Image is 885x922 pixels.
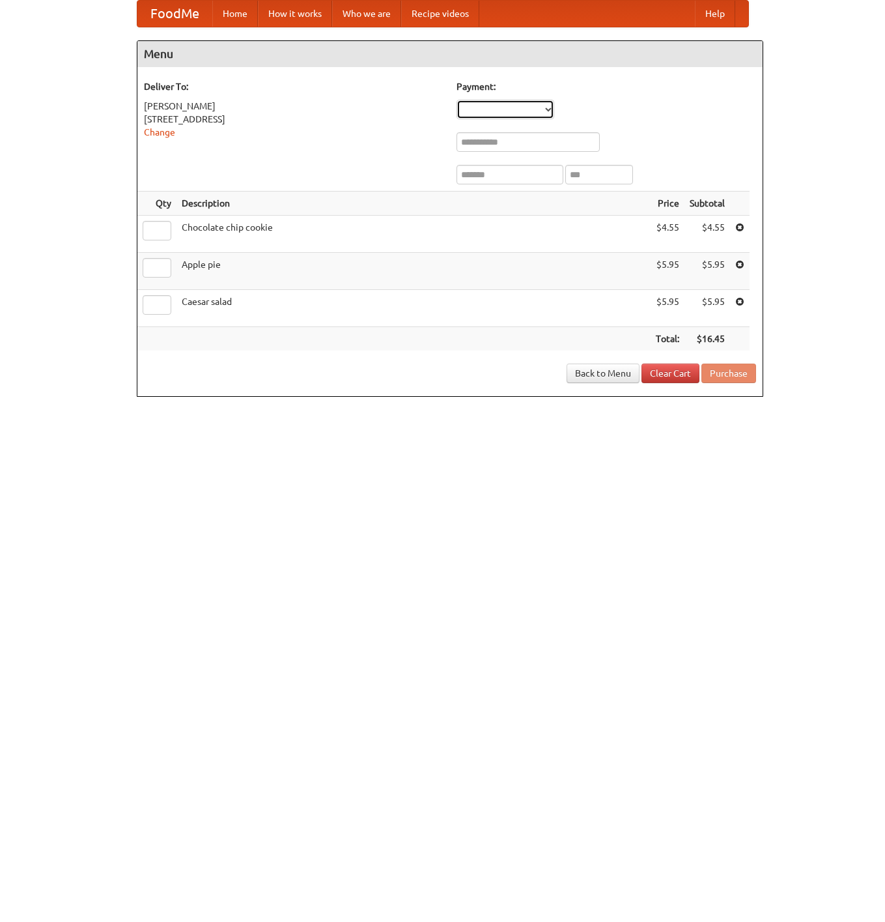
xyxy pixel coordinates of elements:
th: Qty [137,192,176,216]
h5: Payment: [457,80,756,93]
td: Apple pie [176,253,651,290]
a: Back to Menu [567,364,639,383]
a: Change [144,127,175,137]
td: Chocolate chip cookie [176,216,651,253]
a: Recipe videos [401,1,479,27]
a: Clear Cart [641,364,699,383]
td: $4.55 [684,216,730,253]
a: Who we are [332,1,401,27]
th: Total: [651,327,684,351]
th: $16.45 [684,327,730,351]
button: Purchase [701,364,756,383]
td: Caesar salad [176,290,651,327]
a: Help [695,1,735,27]
div: [STREET_ADDRESS] [144,113,443,126]
a: How it works [258,1,332,27]
h5: Deliver To: [144,80,443,93]
a: FoodMe [137,1,212,27]
td: $5.95 [651,290,684,327]
th: Price [651,192,684,216]
td: $4.55 [651,216,684,253]
h4: Menu [137,41,763,67]
td: $5.95 [651,253,684,290]
th: Description [176,192,651,216]
a: Home [212,1,258,27]
td: $5.95 [684,253,730,290]
div: [PERSON_NAME] [144,100,443,113]
td: $5.95 [684,290,730,327]
th: Subtotal [684,192,730,216]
